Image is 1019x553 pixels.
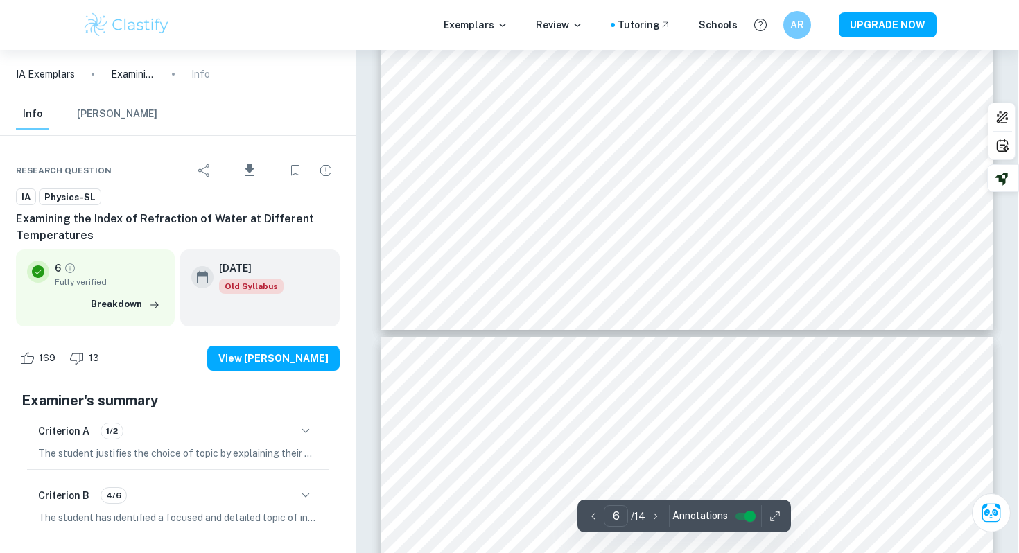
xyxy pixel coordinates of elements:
[111,67,155,82] p: Examining the Index of Refraction of Water at Different Temperatures
[38,423,89,439] h6: Criterion A
[16,347,63,369] div: Like
[219,261,272,276] h6: [DATE]
[38,488,89,503] h6: Criterion B
[101,489,126,502] span: 4/6
[191,157,218,184] div: Share
[101,425,123,437] span: 1/2
[77,99,157,130] button: [PERSON_NAME]
[64,262,76,274] a: Grade fully verified
[39,188,101,206] a: Physics-SL
[281,157,309,184] div: Bookmark
[55,276,164,288] span: Fully verified
[631,509,645,524] p: / 14
[749,13,772,37] button: Help and Feedback
[16,211,340,244] h6: Examining the Index of Refraction of Water at Different Temperatures
[672,509,728,523] span: Annotations
[219,279,284,294] span: Old Syllabus
[839,12,937,37] button: UPGRADE NOW
[536,17,583,33] p: Review
[81,351,107,365] span: 13
[82,11,171,39] img: Clastify logo
[38,510,317,525] p: The student has identified a focused and detailed topic of investigation, "Examining the Index of...
[699,17,738,33] a: Schools
[17,191,35,204] span: IA
[31,351,63,365] span: 169
[444,17,508,33] p: Exemplars
[790,17,805,33] h6: AR
[16,67,75,82] a: IA Exemplars
[312,157,340,184] div: Report issue
[972,493,1011,532] button: Ask Clai
[783,11,811,39] button: AR
[21,390,334,411] h5: Examiner's summary
[55,261,61,276] p: 6
[87,294,164,315] button: Breakdown
[40,191,101,204] span: Physics-SL
[38,446,317,461] p: The student justifies the choice of topic by explaining their personal experience with optical il...
[16,188,36,206] a: IA
[66,347,107,369] div: Dislike
[16,99,49,130] button: Info
[618,17,671,33] a: Tutoring
[207,346,340,371] button: View [PERSON_NAME]
[221,152,279,188] div: Download
[16,164,112,177] span: Research question
[219,279,284,294] div: Starting from the May 2025 session, the Physics IA requirements have changed. It's OK to refer to...
[191,67,210,82] p: Info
